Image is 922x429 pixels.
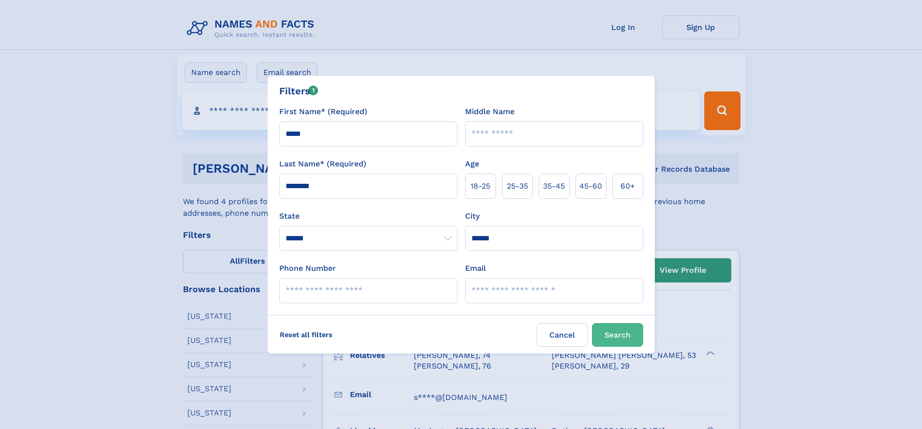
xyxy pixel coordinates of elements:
label: Age [465,158,479,170]
label: Last Name* (Required) [279,158,366,170]
label: State [279,210,457,222]
label: Cancel [537,323,588,347]
span: 45‑60 [579,180,602,192]
span: 35‑45 [543,180,565,192]
label: City [465,210,480,222]
label: Phone Number [279,263,336,274]
span: 60+ [620,180,635,192]
span: 18‑25 [470,180,490,192]
label: Middle Name [465,106,514,118]
label: First Name* (Required) [279,106,367,118]
span: 25‑35 [507,180,528,192]
div: Filters [279,84,318,98]
label: Email [465,263,486,274]
button: Search [592,323,643,347]
label: Reset all filters [273,323,339,346]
